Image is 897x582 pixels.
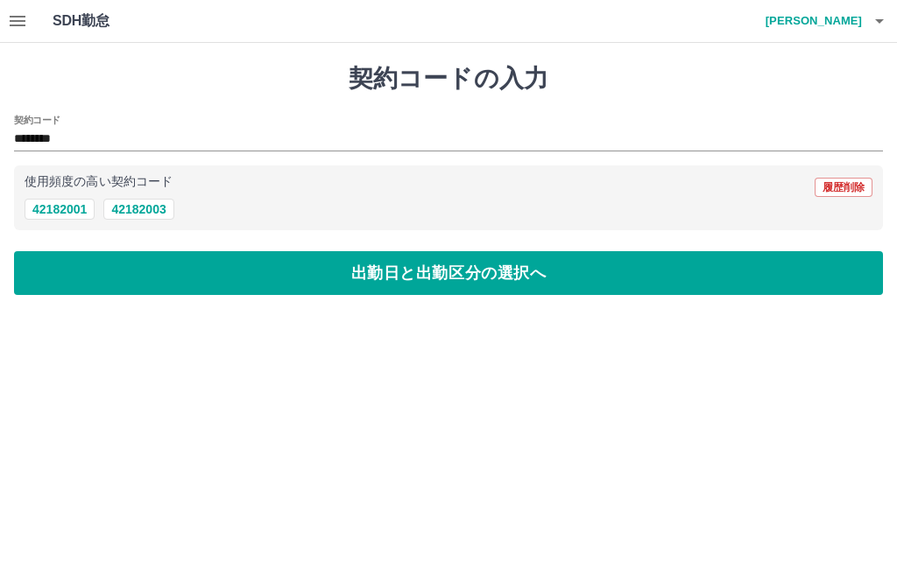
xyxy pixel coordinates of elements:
[815,178,872,197] button: 履歴削除
[25,199,95,220] button: 42182001
[14,113,60,127] h2: 契約コード
[14,251,883,295] button: 出勤日と出勤区分の選択へ
[14,64,883,94] h1: 契約コードの入力
[103,199,173,220] button: 42182003
[25,176,173,188] p: 使用頻度の高い契約コード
